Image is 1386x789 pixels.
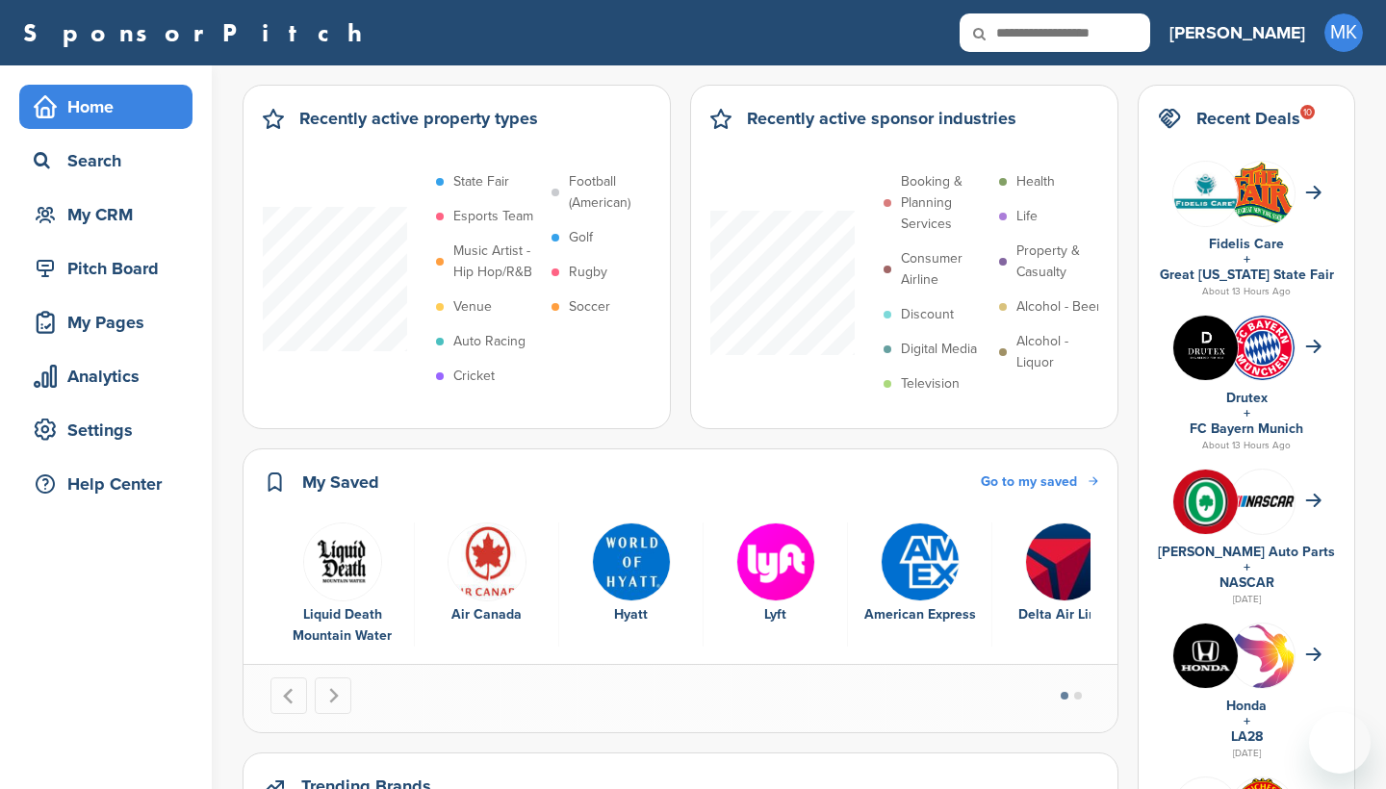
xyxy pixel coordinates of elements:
[1230,624,1295,738] img: La 2028 olympics logo
[1158,437,1335,454] div: About 13 Hours Ago
[453,296,492,318] p: Venue
[1016,241,1105,283] p: Property & Casualty
[1196,105,1300,132] h2: Recent Deals
[424,522,549,626] a: Data Air Canada
[19,246,192,291] a: Pitch Board
[1002,604,1127,625] div: Delta Air Lines
[280,522,404,648] a: Screen shot 2022 01 05 at 10.58.13 am Liquid Death Mountain Water
[1169,12,1305,54] a: [PERSON_NAME]
[299,105,538,132] h2: Recently active property types
[1231,728,1263,745] a: LA28
[1158,544,1335,560] a: [PERSON_NAME] Auto Parts
[1173,162,1238,226] img: Data
[303,522,382,601] img: Screen shot 2022 01 05 at 10.58.13 am
[1044,689,1098,703] ul: Select a slide to show
[29,359,192,394] div: Analytics
[1173,624,1238,688] img: Kln5su0v 400x400
[415,522,559,648] div: 2 of 6
[1244,559,1250,575] a: +
[569,522,693,626] a: Apnznvj4 400x400 Hyatt
[453,366,495,387] p: Cricket
[23,20,374,45] a: SponsorPitch
[1016,296,1101,318] p: Alcohol - Beer
[1158,745,1335,762] div: [DATE]
[29,305,192,340] div: My Pages
[1169,19,1305,46] h3: [PERSON_NAME]
[992,522,1137,648] div: 6 of 6
[569,296,610,318] p: Soccer
[1173,470,1238,534] img: V7vhzcmg 400x400
[881,522,960,601] img: Amex logo
[736,522,815,601] img: Lyft logo
[559,522,704,648] div: 3 of 6
[569,262,607,283] p: Rugby
[453,331,526,352] p: Auto Racing
[901,248,989,291] p: Consumer Airline
[280,604,404,647] div: Liquid Death Mountain Water
[19,85,192,129] a: Home
[29,89,192,124] div: Home
[29,413,192,447] div: Settings
[901,171,989,235] p: Booking & Planning Services
[901,304,954,325] p: Discount
[569,171,657,214] p: Football (American)
[569,227,593,248] p: Golf
[29,467,192,501] div: Help Center
[29,197,192,232] div: My CRM
[1016,331,1105,373] p: Alcohol - Liquor
[453,206,533,227] p: Esports Team
[848,522,992,648] div: 5 of 6
[1226,698,1267,714] a: Honda
[858,522,982,626] a: Amex logo American Express
[1244,713,1250,729] a: +
[270,677,307,714] button: Go to last slide
[19,462,192,506] a: Help Center
[1074,692,1082,700] button: Go to page 2
[858,604,982,625] div: American Express
[1209,236,1284,252] a: Fidelis Care
[1324,13,1363,52] span: MK
[1173,316,1238,380] img: Images (4)
[19,354,192,398] a: Analytics
[453,241,542,283] p: Music Artist - Hip Hop/R&B
[19,300,192,344] a: My Pages
[1158,283,1335,300] div: About 13 Hours Ago
[713,604,837,625] div: Lyft
[424,604,549,625] div: Air Canada
[592,522,671,601] img: Apnznvj4 400x400
[19,139,192,183] a: Search
[569,604,693,625] div: Hyatt
[1158,591,1335,608] div: [DATE]
[1230,162,1295,225] img: Download
[1061,692,1068,700] button: Go to page 1
[1016,171,1055,192] p: Health
[1244,405,1250,421] a: +
[981,473,1077,490] span: Go to my saved
[1025,522,1104,601] img: O1z2hvzv 400x400
[1219,574,1274,591] a: NASCAR
[901,373,960,394] p: Television
[1016,206,1038,227] p: Life
[1230,316,1295,380] img: Open uri20141112 64162 1l1jknv?1415809301
[1190,420,1303,437] a: FC Bayern Munich
[1309,712,1371,774] iframe: Button to launch messaging window
[448,522,526,601] img: Data
[315,677,351,714] button: Next slide
[270,522,415,648] div: 1 of 6
[1160,267,1334,283] a: Great [US_STATE] State Fair
[19,408,192,452] a: Settings
[302,469,379,496] h2: My Saved
[19,192,192,237] a: My CRM
[713,522,837,626] a: Lyft logo Lyft
[1230,496,1295,507] img: 7569886e 0a8b 4460 bc64 d028672dde70
[453,171,509,192] p: State Fair
[29,143,192,178] div: Search
[1244,251,1250,267] a: +
[981,471,1098,493] a: Go to my saved
[1226,390,1268,406] a: Drutex
[901,339,977,360] p: Digital Media
[704,522,848,648] div: 4 of 6
[1300,105,1315,119] div: 10
[29,251,192,286] div: Pitch Board
[747,105,1016,132] h2: Recently active sponsor industries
